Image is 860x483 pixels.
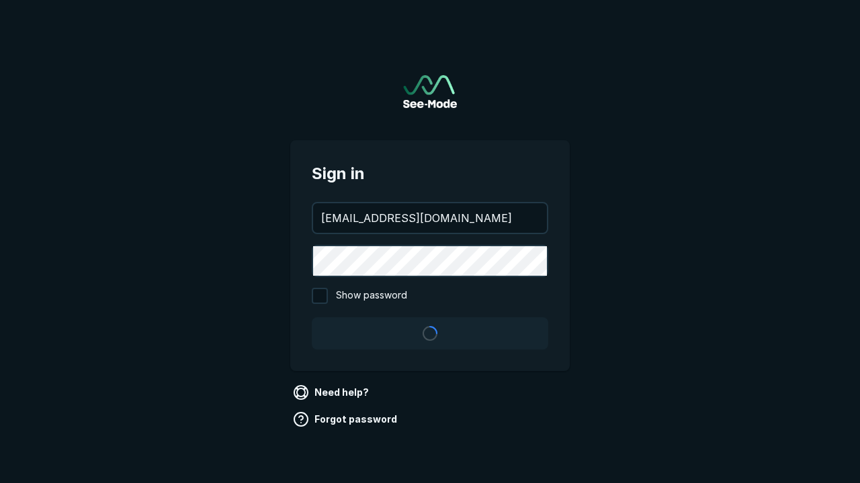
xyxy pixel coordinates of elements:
a: Forgot password [290,409,402,430]
input: your@email.com [313,203,547,233]
a: Need help? [290,382,374,403]
img: See-Mode Logo [403,75,457,108]
span: Show password [336,288,407,304]
a: Go to sign in [403,75,457,108]
span: Sign in [312,162,548,186]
